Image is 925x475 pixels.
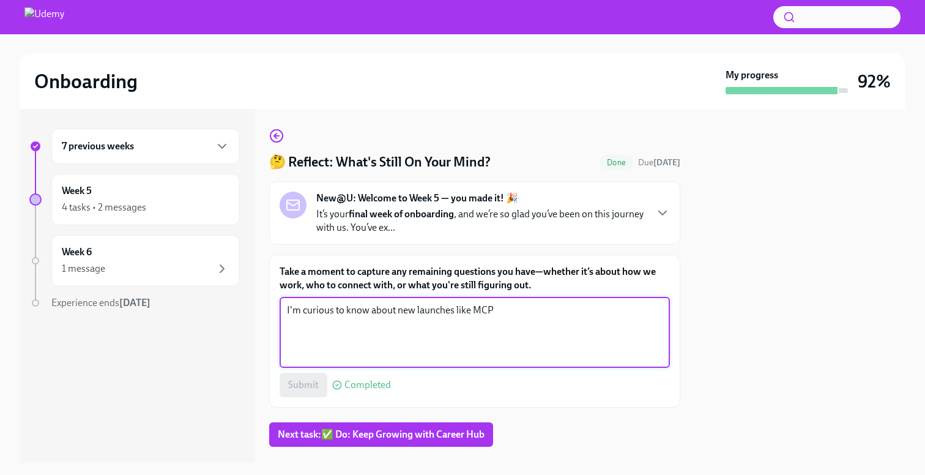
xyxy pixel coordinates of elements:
label: Take a moment to capture any remaining questions you have—whether it’s about how we work, who to ... [280,265,670,292]
div: 4 tasks • 2 messages [62,201,146,214]
strong: final week of onboarding [349,208,454,220]
h6: Week 5 [62,184,92,198]
div: 7 previous weeks [51,129,240,164]
strong: My progress [726,69,778,82]
span: Next task : ✅ Do: Keep Growing with Career Hub [278,428,485,441]
h6: 7 previous weeks [62,140,134,153]
h3: 92% [858,70,891,92]
span: Experience ends [51,297,150,309]
a: Week 61 message [29,235,240,286]
div: 1 message [62,262,105,275]
img: Udemy [24,7,64,27]
span: Done [600,158,633,167]
h2: Onboarding [34,69,138,94]
h4: 🤔 Reflect: What's Still On Your Mind? [269,153,491,171]
strong: [DATE] [119,297,150,309]
span: September 13th, 2025 10:00 [638,157,680,168]
button: Next task:✅ Do: Keep Growing with Career Hub [269,422,493,447]
h6: Week 6 [62,245,92,259]
strong: [DATE] [653,157,680,168]
span: Completed [344,380,391,390]
span: Due [638,157,680,168]
a: Week 54 tasks • 2 messages [29,174,240,225]
strong: New@U: Welcome to Week 5 — you made it! 🎉 [316,192,518,205]
p: It’s your , and we’re so glad you’ve been on this journey with us. You’ve ex... [316,208,645,234]
textarea: I'm curious to know about new launches like MCP [287,303,663,362]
